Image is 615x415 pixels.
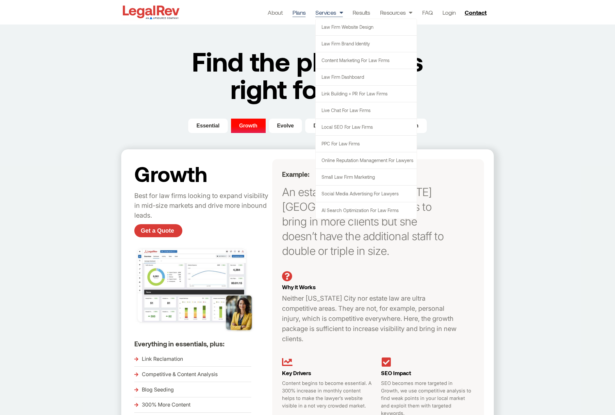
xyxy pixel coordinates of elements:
a: Services [315,8,343,17]
h5: Everything in essentials, plus: [134,340,269,348]
a: AI Search Optimization for Law Firms [316,202,417,219]
p: Neither [US_STATE] City nor estate law are ultra competitive areas. They are not, for example, pe... [282,293,458,344]
a: Law Firm Brand Identity [316,36,417,52]
p: An estate lawyer in [US_STATE][GEOGRAPHIC_DATA] wants to bring in more clients but she doesn’t ha... [282,185,454,258]
ul: Services [315,19,417,219]
a: Small Law Firm Marketing [316,169,417,185]
span: Key Drivers [282,370,311,376]
a: Local SEO for Law Firms [316,119,417,135]
span: Contact [465,9,487,15]
a: Get a Quote [134,224,182,237]
span: 300% More Content [140,400,191,410]
span: Essential [196,122,219,130]
a: Content Marketing for Law Firms [316,52,417,69]
p: Content begins to become essential. A 300% increase in monthly content helps to make the lawyer’s... [282,379,373,409]
a: About [268,8,283,17]
span: Link Reclamation [140,354,183,364]
a: Live Chat for Law Firms [316,102,417,119]
a: Law Firm Dashboard [316,69,417,85]
a: Login [442,8,456,17]
span: Blog Seeding [140,385,174,395]
a: Plans [292,8,306,17]
span: Get a Quote [141,228,174,234]
nav: Menu [268,8,456,17]
span: Growth [239,122,258,130]
a: Contact [462,7,491,18]
a: FAQ [422,8,433,17]
span: Why it Works [282,284,315,290]
span: Competitive & Content Analysis [140,370,218,379]
h2: Find the plan that's right for you. [177,47,438,102]
h2: Growth [134,162,269,185]
span: Dominate [313,122,337,130]
h5: Example: [282,170,454,178]
a: Link Building + PR for Law Firms [316,86,417,102]
p: Best for law firms looking to expand visibility in mid-size markets and drive more inbound leads. [134,191,269,221]
a: Social Media Advertising for Lawyers [316,186,417,202]
span: Evolve [277,122,294,130]
a: PPC for Law Firms [316,136,417,152]
a: Online Reputation Management for Lawyers [316,152,417,169]
a: Resources [380,8,412,17]
a: Law Firm Website Design [316,19,417,35]
a: Results [353,8,370,17]
span: SEO Impact [381,370,411,376]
